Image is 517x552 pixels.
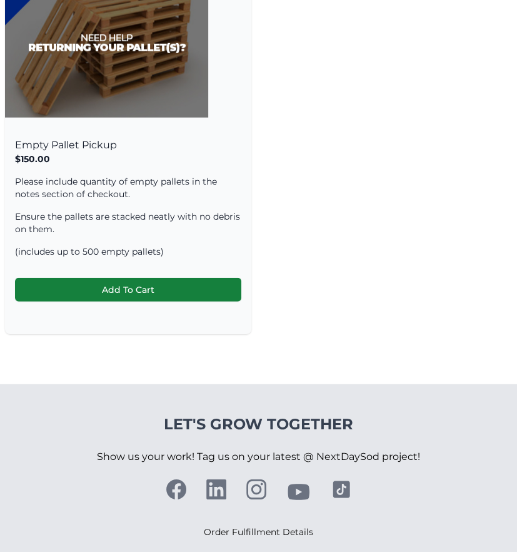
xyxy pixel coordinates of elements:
[97,434,420,479] p: Show us your work! Tag us on your latest @ NextDaySod project!
[15,245,241,258] p: (includes up to 500 empty pallets)
[15,153,241,165] p: $150.00
[15,175,241,200] p: Please include quantity of empty pallets in the notes section of checkout.
[15,210,241,235] p: Ensure the pallets are stacked neatly with no debris on them.
[5,125,251,334] div: Empty Pallet Pickup
[204,526,313,538] a: Order Fulfillment Details
[97,414,420,434] h4: Let's Grow Together
[15,278,241,302] button: Add To Cart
